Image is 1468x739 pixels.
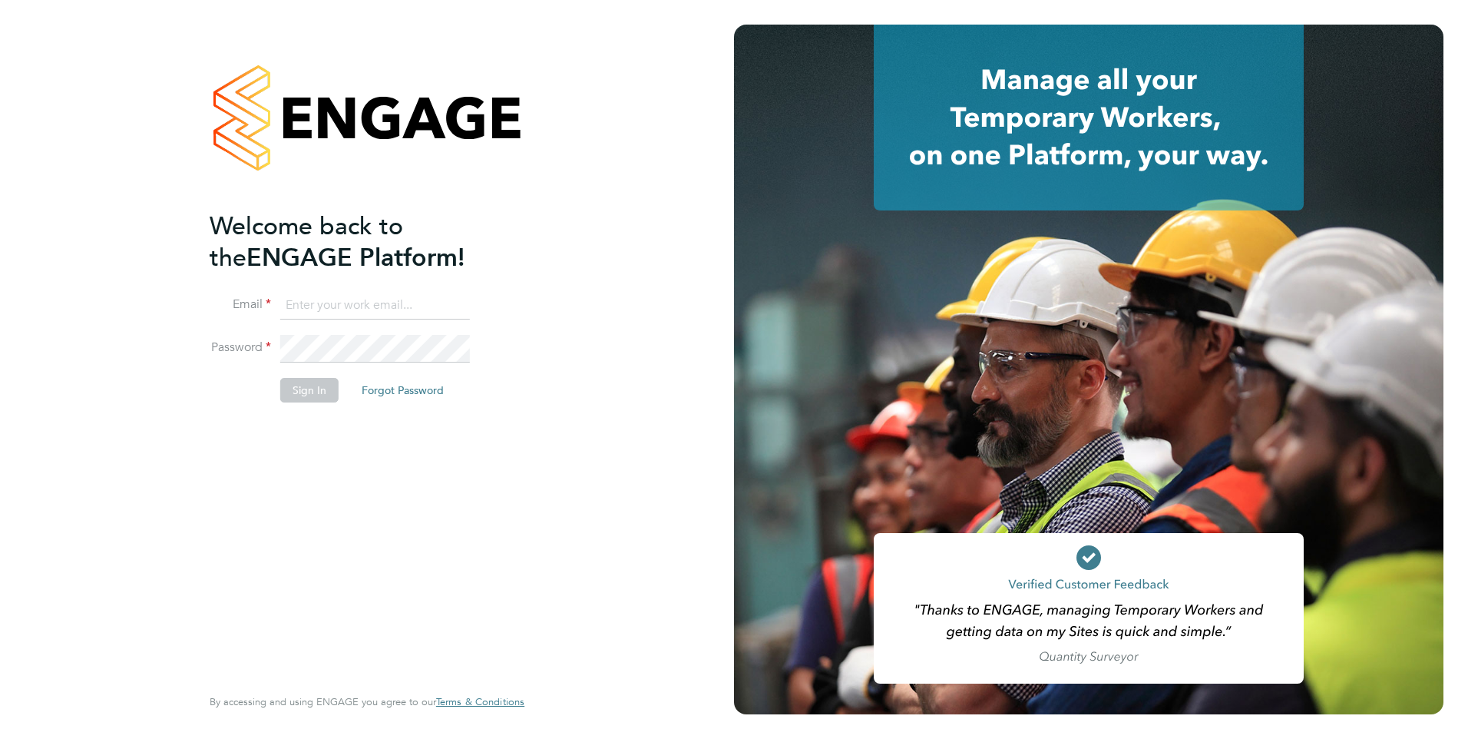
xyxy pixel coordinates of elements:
span: Welcome back to the [210,211,403,273]
label: Password [210,340,271,356]
label: Email [210,297,271,313]
span: By accessing and using ENGAGE you agree to our [210,695,524,708]
button: Sign In [280,378,339,403]
span: Terms & Conditions [436,695,524,708]
button: Forgot Password [349,378,456,403]
a: Terms & Conditions [436,696,524,708]
h2: ENGAGE Platform! [210,210,509,273]
input: Enter your work email... [280,292,470,320]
